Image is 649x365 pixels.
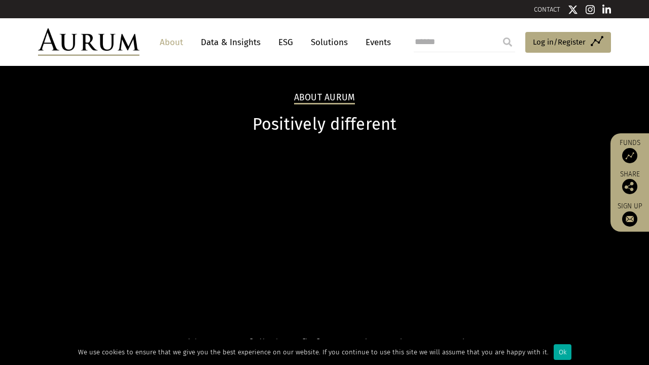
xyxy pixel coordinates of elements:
a: Log in/Register [525,32,611,53]
a: Events [360,33,391,52]
img: Aurum [38,28,139,56]
h1: Positively different [38,115,611,134]
a: Funds [616,138,644,163]
img: Share this post [622,179,637,194]
img: Access Funds [622,148,637,163]
a: Sign up [616,202,644,227]
span: Log in/Register [533,36,586,48]
div: Share [616,171,644,194]
a: About [155,33,188,52]
a: Solutions [306,33,353,52]
img: Sign up to our newsletter [622,211,637,227]
a: ESG [273,33,298,52]
a: CONTACT [534,6,560,13]
h4: Could your portfolio benefit from an alternative perspective? [38,337,611,350]
h2: About Aurum [294,92,355,104]
div: Ok [554,344,571,360]
a: Data & Insights [196,33,266,52]
input: Submit [497,32,518,52]
img: Instagram icon [586,5,595,15]
img: Linkedin icon [602,5,611,15]
img: Twitter icon [568,5,578,15]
